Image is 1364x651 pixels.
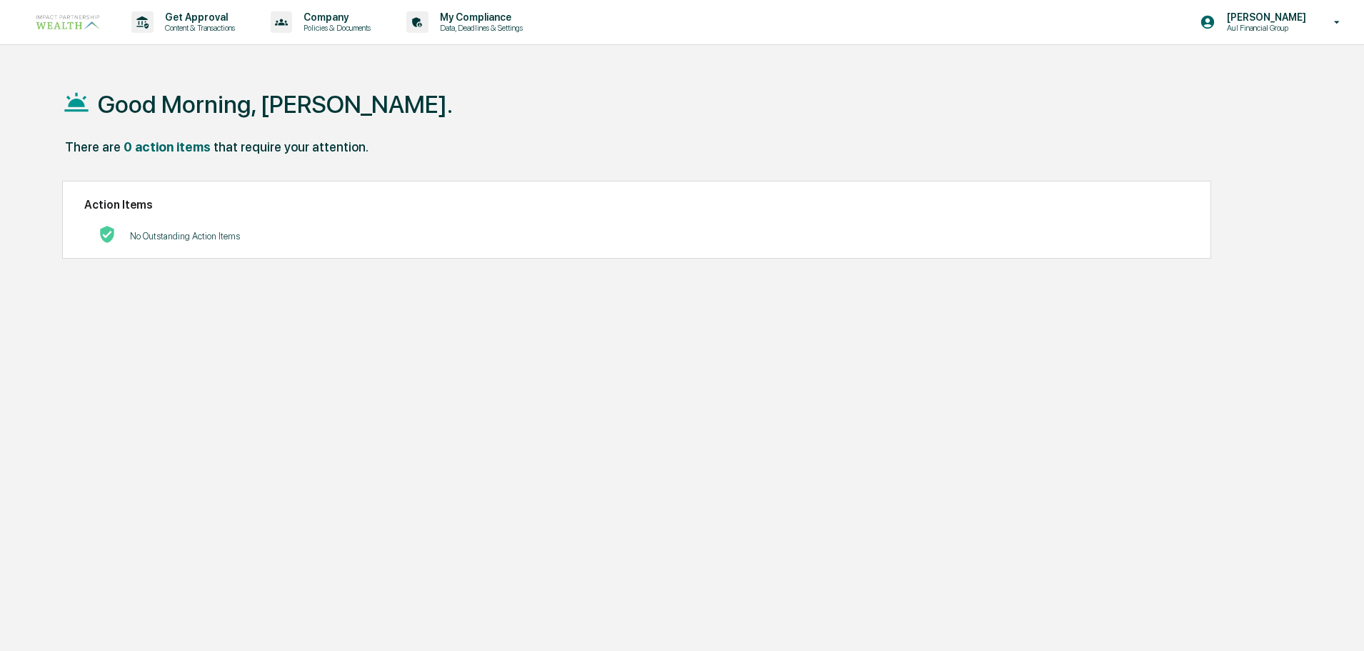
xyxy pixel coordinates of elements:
p: Content & Transactions [154,23,242,33]
h1: Good Morning, [PERSON_NAME]. [98,90,453,119]
p: My Compliance [428,11,530,23]
p: [PERSON_NAME] [1215,11,1313,23]
p: Data, Deadlines & Settings [428,23,530,33]
p: Aul Financial Group [1215,23,1313,33]
p: No Outstanding Action Items [130,231,240,242]
div: 0 action items [124,139,211,154]
img: logo [34,13,103,31]
p: Company [292,11,378,23]
img: No Actions logo [99,226,116,243]
p: Get Approval [154,11,242,23]
h2: Action Items [84,198,1189,212]
p: Policies & Documents [292,23,378,33]
div: that require your attention. [214,139,368,154]
div: There are [65,139,121,154]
